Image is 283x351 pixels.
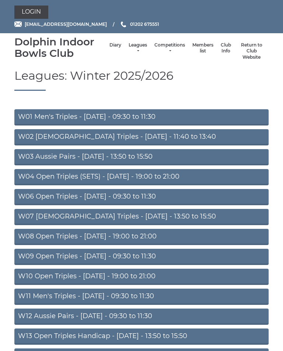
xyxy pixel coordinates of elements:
h1: Leagues: Winter 2025/2026 [14,69,269,90]
a: W07 [DEMOGRAPHIC_DATA] Triples - [DATE] - 13:50 to 15:50 [14,209,269,225]
a: Email [EMAIL_ADDRESS][DOMAIN_NAME] [14,21,107,28]
a: Return to Club Website [238,42,265,61]
a: Leagues [129,42,147,54]
a: Diary [109,42,121,48]
a: W04 Open Triples (SETS) - [DATE] - 19:00 to 21:00 [14,169,269,185]
a: Phone us 01202 675551 [120,21,159,28]
img: Email [14,21,22,27]
a: Club Info [221,42,231,54]
a: W12 Aussie Pairs - [DATE] - 09:30 to 11:30 [14,309,269,325]
span: [EMAIL_ADDRESS][DOMAIN_NAME] [25,21,107,27]
img: Phone us [121,21,126,27]
a: W06 Open Triples - [DATE] - 09:30 to 11:30 [14,189,269,205]
a: Competitions [154,42,185,54]
a: W03 Aussie Pairs - [DATE] - 13:50 to 15:50 [14,149,269,165]
a: W13 Open Triples Handicap - [DATE] - 13:50 to 15:50 [14,328,269,345]
a: W10 Open Triples - [DATE] - 19:00 to 21:00 [14,269,269,285]
a: Login [14,6,48,19]
a: Members list [192,42,213,54]
div: Dolphin Indoor Bowls Club [14,36,106,59]
a: W09 Open Triples - [DATE] - 09:30 to 11:30 [14,249,269,265]
a: W02 [DEMOGRAPHIC_DATA] Triples - [DATE] - 11:40 to 13:40 [14,129,269,145]
a: W11 Men's Triples - [DATE] - 09:30 to 11:30 [14,289,269,305]
span: 01202 675551 [130,21,159,27]
a: W01 Men's Triples - [DATE] - 09:30 to 11:30 [14,109,269,125]
a: W08 Open Triples - [DATE] - 19:00 to 21:00 [14,229,269,245]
